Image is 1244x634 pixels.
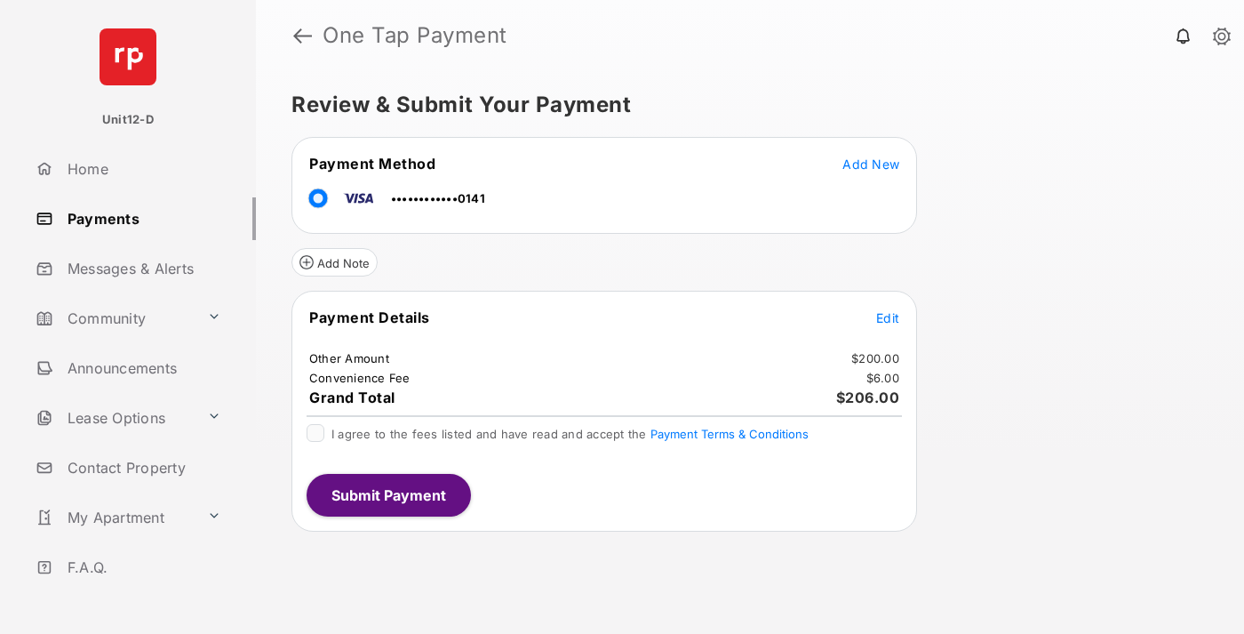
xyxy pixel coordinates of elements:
span: Grand Total [309,389,395,406]
span: Add New [842,156,899,172]
button: I agree to the fees listed and have read and accept the [650,427,809,441]
a: Home [28,148,256,190]
span: Payment Method [309,155,435,173]
td: $6.00 [865,370,900,386]
button: Submit Payment [307,474,471,517]
span: Edit [876,310,899,325]
p: Unit12-D [102,111,154,129]
strong: One Tap Payment [323,25,507,46]
img: svg+xml;base64,PHN2ZyB4bWxucz0iaHR0cDovL3d3dy53My5vcmcvMjAwMC9zdmciIHdpZHRoPSI2NCIgaGVpZ2h0PSI2NC... [100,28,156,85]
a: Announcements [28,347,256,389]
button: Edit [876,309,899,326]
td: Convenience Fee [308,370,411,386]
a: Messages & Alerts [28,247,256,290]
span: I agree to the fees listed and have read and accept the [331,427,809,441]
a: My Apartment [28,496,200,539]
td: Other Amount [308,350,390,366]
a: Payments [28,197,256,240]
span: ••••••••••••0141 [391,191,485,205]
a: F.A.Q. [28,546,256,589]
h5: Review & Submit Your Payment [291,94,1194,116]
a: Contact Property [28,446,256,489]
span: $206.00 [836,389,900,406]
td: $200.00 [850,350,900,366]
a: Lease Options [28,397,200,439]
button: Add Note [291,248,378,277]
span: Payment Details [309,309,430,326]
a: Community [28,297,200,340]
button: Add New [842,155,899,173]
